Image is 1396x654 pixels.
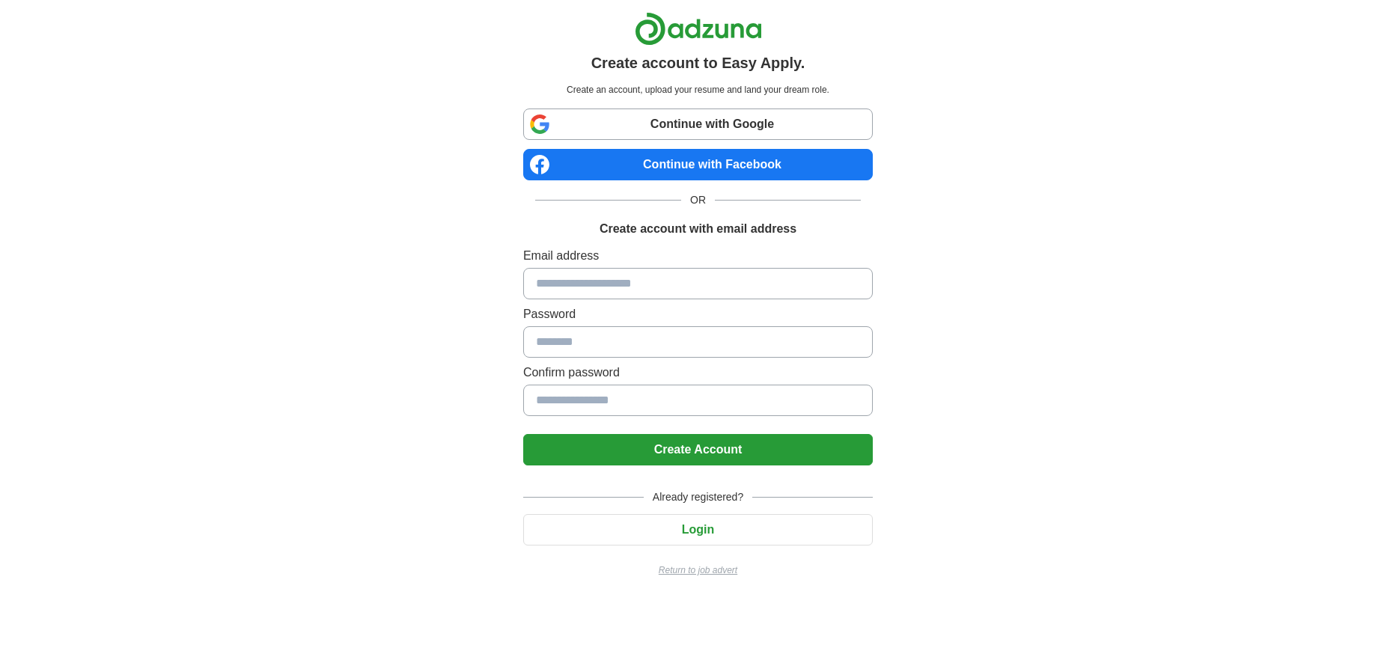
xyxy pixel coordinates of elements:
label: Email address [523,247,873,265]
label: Confirm password [523,364,873,382]
span: Already registered? [644,489,752,505]
button: Create Account [523,434,873,465]
label: Password [523,305,873,323]
h1: Create account to Easy Apply. [591,52,805,74]
a: Continue with Google [523,109,873,140]
img: Adzuna logo [635,12,762,46]
span: OR [681,192,715,208]
a: Return to job advert [523,563,873,577]
h1: Create account with email address [600,220,796,238]
a: Login [523,523,873,536]
a: Continue with Facebook [523,149,873,180]
button: Login [523,514,873,545]
p: Create an account, upload your resume and land your dream role. [526,83,870,97]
